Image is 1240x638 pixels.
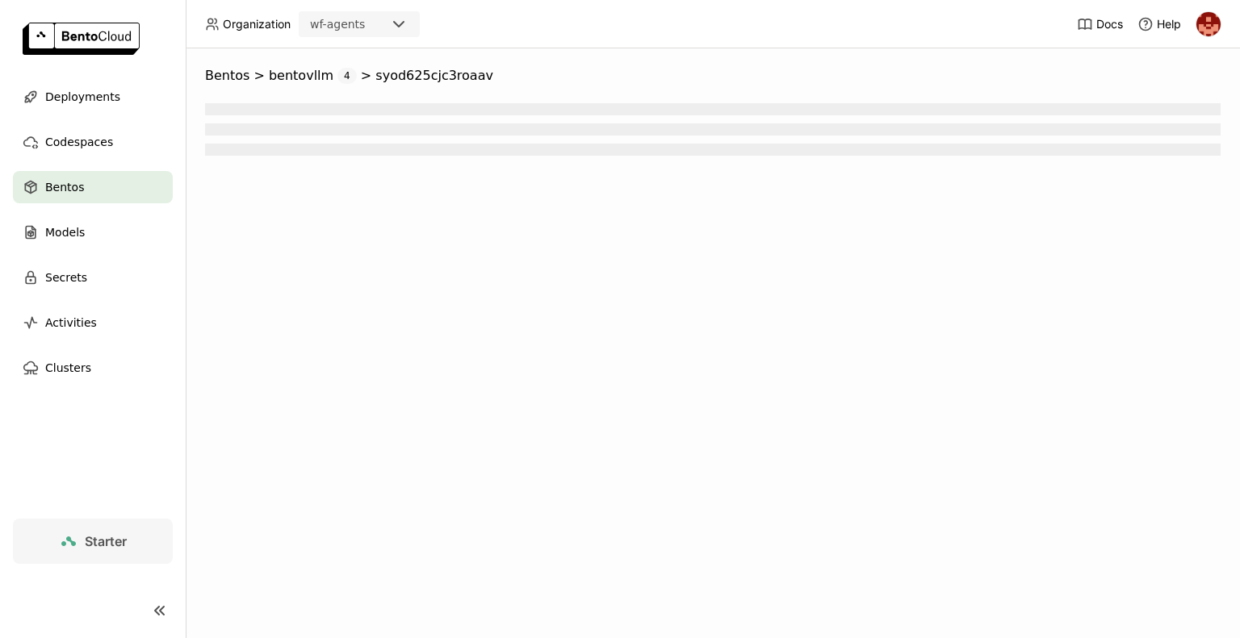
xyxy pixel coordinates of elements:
[13,519,173,564] a: Starter
[13,171,173,203] a: Bentos
[23,23,140,55] img: logo
[1096,17,1123,31] span: Docs
[13,261,173,294] a: Secrets
[45,358,91,377] span: Clusters
[13,216,173,248] a: Models
[13,126,173,158] a: Codespaces
[1137,16,1181,32] div: Help
[45,177,84,197] span: Bentos
[337,68,357,84] span: 4
[1157,17,1181,31] span: Help
[249,68,269,84] span: >
[310,16,365,32] div: wf-agents
[45,313,97,332] span: Activities
[1196,12,1221,36] img: prasanth nandanuru
[269,68,333,84] span: bentovllm
[13,81,173,113] a: Deployments
[45,223,85,242] span: Models
[45,87,120,106] span: Deployments
[13,306,173,339] a: Activities
[45,268,87,287] span: Secrets
[269,68,357,84] div: bentovllm4
[223,17,291,31] span: Organization
[205,68,249,84] span: Bentos
[357,68,376,84] span: >
[45,132,113,152] span: Codespaces
[367,17,368,33] input: Selected wf-agents.
[13,352,173,384] a: Clusters
[1077,16,1123,32] a: Docs
[375,68,493,84] span: syod625cjc3roaav
[85,533,127,549] span: Starter
[205,68,1221,84] nav: Breadcrumbs navigation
